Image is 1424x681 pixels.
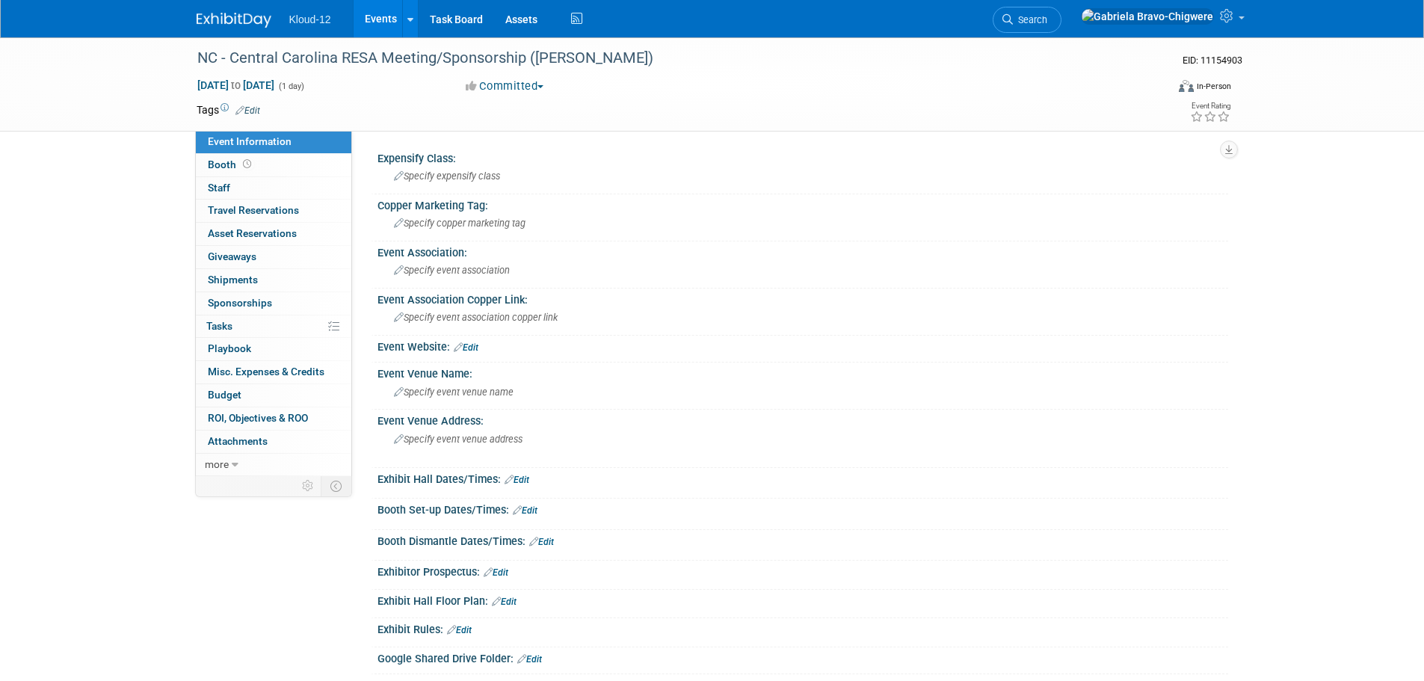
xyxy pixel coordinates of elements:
[208,342,251,354] span: Playbook
[377,647,1228,667] div: Google Shared Drive Folder:
[196,131,351,153] a: Event Information
[208,250,256,262] span: Giveaways
[321,476,351,496] td: Toggle Event Tabs
[196,154,351,176] a: Booth
[377,618,1228,638] div: Exhibit Rules:
[197,102,260,117] td: Tags
[377,530,1228,549] div: Booth Dismantle Dates/Times:
[196,361,351,383] a: Misc. Expenses & Credits
[1190,102,1230,110] div: Event Rating
[377,241,1228,260] div: Event Association:
[295,476,321,496] td: Personalize Event Tab Strip
[197,78,275,92] span: [DATE] [DATE]
[208,227,297,239] span: Asset Reservations
[394,170,500,182] span: Specify expensify class
[1078,78,1232,100] div: Event Format
[208,182,230,194] span: Staff
[196,431,351,453] a: Attachments
[196,454,351,476] a: more
[192,45,1144,72] div: NC - Central Carolina RESA Meeting/Sponsorship ([PERSON_NAME])
[277,81,304,91] span: (1 day)
[196,338,351,360] a: Playbook
[196,384,351,407] a: Budget
[196,315,351,338] a: Tasks
[196,269,351,292] a: Shipments
[196,200,351,222] a: Travel Reservations
[208,158,254,170] span: Booth
[208,274,258,286] span: Shipments
[993,7,1061,33] a: Search
[205,458,229,470] span: more
[289,13,331,25] span: Kloud-12
[1196,81,1231,92] div: In-Person
[208,297,272,309] span: Sponsorships
[229,79,243,91] span: to
[377,147,1228,166] div: Expensify Class:
[196,246,351,268] a: Giveaways
[447,625,472,635] a: Edit
[1013,14,1047,25] span: Search
[208,135,292,147] span: Event Information
[197,13,271,28] img: ExhibitDay
[377,194,1228,213] div: Copper Marketing Tag:
[394,386,514,398] span: Specify event venue name
[206,320,232,332] span: Tasks
[196,407,351,430] a: ROI, Objectives & ROO
[1183,55,1242,66] span: Event ID: 11154903
[513,505,537,516] a: Edit
[484,567,508,578] a: Edit
[394,218,525,229] span: Specify copper marketing tag
[377,410,1228,428] div: Event Venue Address:
[492,597,517,607] a: Edit
[394,434,523,445] span: Specify event venue address
[208,435,268,447] span: Attachments
[377,289,1228,307] div: Event Association Copper Link:
[517,654,542,665] a: Edit
[394,265,510,276] span: Specify event association
[1081,8,1214,25] img: Gabriela Bravo-Chigwere
[235,105,260,116] a: Edit
[208,389,241,401] span: Budget
[505,475,529,485] a: Edit
[529,537,554,547] a: Edit
[240,158,254,170] span: Booth not reserved yet
[196,292,351,315] a: Sponsorships
[454,342,478,353] a: Edit
[377,561,1228,580] div: Exhibitor Prospectus:
[208,366,324,378] span: Misc. Expenses & Credits
[196,177,351,200] a: Staff
[208,412,308,424] span: ROI, Objectives & ROO
[377,499,1228,518] div: Booth Set-up Dates/Times:
[208,204,299,216] span: Travel Reservations
[460,78,549,94] button: Committed
[377,468,1228,487] div: Exhibit Hall Dates/Times:
[394,312,558,323] span: Specify event association copper link
[377,363,1228,381] div: Event Venue Name:
[377,336,1228,355] div: Event Website:
[196,223,351,245] a: Asset Reservations
[377,590,1228,609] div: Exhibit Hall Floor Plan:
[1179,80,1194,92] img: Format-Inperson.png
